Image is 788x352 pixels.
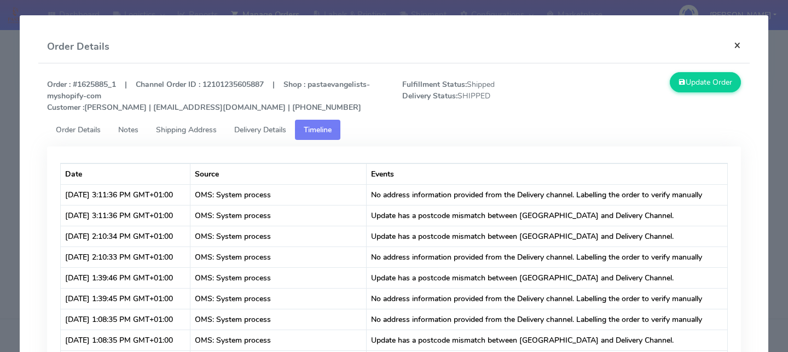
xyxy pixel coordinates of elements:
[190,247,367,267] td: OMS: System process
[61,226,190,247] td: [DATE] 2:10:34 PM GMT+01:00
[367,184,727,205] td: No address information provided from the Delivery channel. Labelling the order to verify manually
[234,125,286,135] span: Delivery Details
[367,205,727,226] td: Update has a postcode mismatch between [GEOGRAPHIC_DATA] and Delivery Channel.
[367,330,727,350] td: Update has a postcode mismatch between [GEOGRAPHIC_DATA] and Delivery Channel.
[118,125,138,135] span: Notes
[61,288,190,309] td: [DATE] 1:39:45 PM GMT+01:00
[367,288,727,309] td: No address information provided from the Delivery channel. Labelling the order to verify manually
[61,205,190,226] td: [DATE] 3:11:36 PM GMT+01:00
[61,267,190,288] td: [DATE] 1:39:46 PM GMT+01:00
[402,79,467,90] strong: Fulfillment Status:
[190,309,367,330] td: OMS: System process
[670,72,741,92] button: Update Order
[367,163,727,184] th: Events
[47,39,109,54] h4: Order Details
[304,125,332,135] span: Timeline
[367,247,727,267] td: No address information provided from the Delivery channel. Labelling the order to verify manually
[61,330,190,350] td: [DATE] 1:08:35 PM GMT+01:00
[367,309,727,330] td: No address information provided from the Delivery channel. Labelling the order to verify manually
[190,205,367,226] td: OMS: System process
[725,31,750,60] button: Close
[190,226,367,247] td: OMS: System process
[190,163,367,184] th: Source
[61,163,190,184] th: Date
[56,125,101,135] span: Order Details
[61,309,190,330] td: [DATE] 1:08:35 PM GMT+01:00
[367,267,727,288] td: Update has a postcode mismatch between [GEOGRAPHIC_DATA] and Delivery Channel.
[394,79,571,113] span: Shipped SHIPPED
[190,288,367,309] td: OMS: System process
[367,226,727,247] td: Update has a postcode mismatch between [GEOGRAPHIC_DATA] and Delivery Channel.
[190,184,367,205] td: OMS: System process
[61,247,190,267] td: [DATE] 2:10:33 PM GMT+01:00
[190,330,367,350] td: OMS: System process
[156,125,217,135] span: Shipping Address
[190,267,367,288] td: OMS: System process
[402,91,457,101] strong: Delivery Status:
[47,79,370,113] strong: Order : #1625885_1 | Channel Order ID : 12101235605887 | Shop : pastaevangelists-myshopify-com [P...
[47,120,741,140] ul: Tabs
[47,102,84,113] strong: Customer :
[61,184,190,205] td: [DATE] 3:11:36 PM GMT+01:00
